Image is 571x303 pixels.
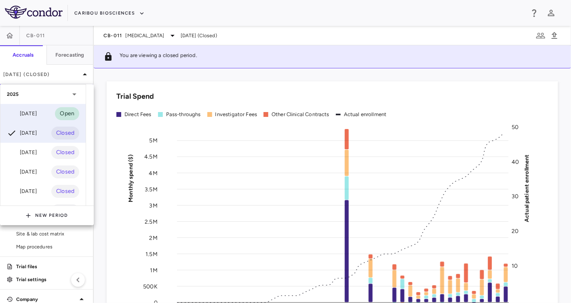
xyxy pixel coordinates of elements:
div: [DATE] [7,128,37,138]
button: New Period [25,209,68,222]
span: Closed [51,129,79,138]
div: 2025 [0,85,86,104]
span: Closed [51,187,79,196]
span: Closed [51,148,79,157]
div: [DATE] [7,167,37,177]
div: [DATE] [7,148,37,157]
span: Closed [51,167,79,176]
div: [DATE] [7,109,37,119]
span: Open [55,109,79,118]
p: 2025 [7,91,19,98]
div: [DATE] [7,186,37,196]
